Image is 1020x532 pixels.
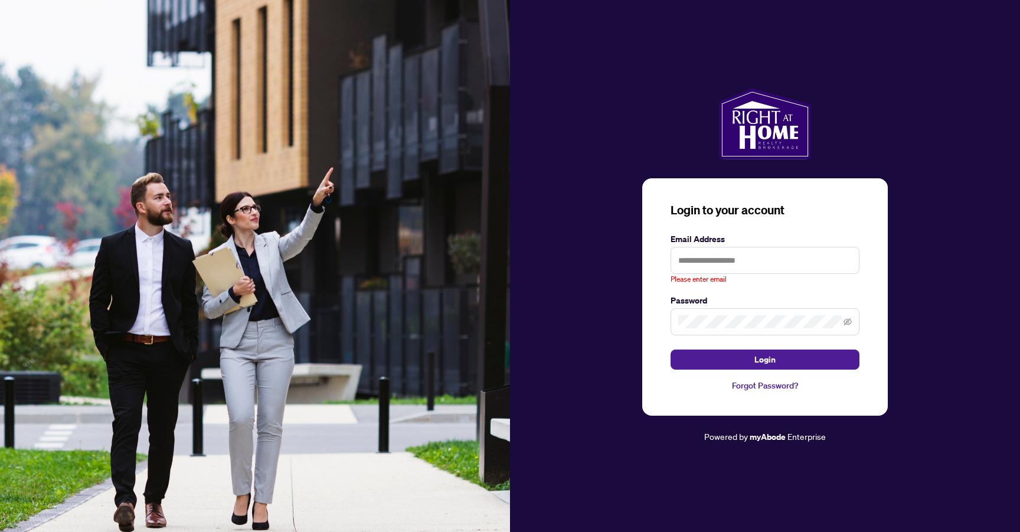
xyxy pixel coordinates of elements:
button: Login [671,350,859,370]
span: Login [754,350,776,369]
img: ma-logo [719,89,810,159]
label: Password [671,294,859,307]
a: Forgot Password? [671,379,859,392]
span: Enterprise [787,431,826,442]
label: Email Address [671,233,859,246]
span: Powered by [704,431,748,442]
a: myAbode [750,430,786,443]
span: Please enter email [671,274,727,285]
span: eye-invisible [844,318,852,326]
h3: Login to your account [671,202,859,218]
